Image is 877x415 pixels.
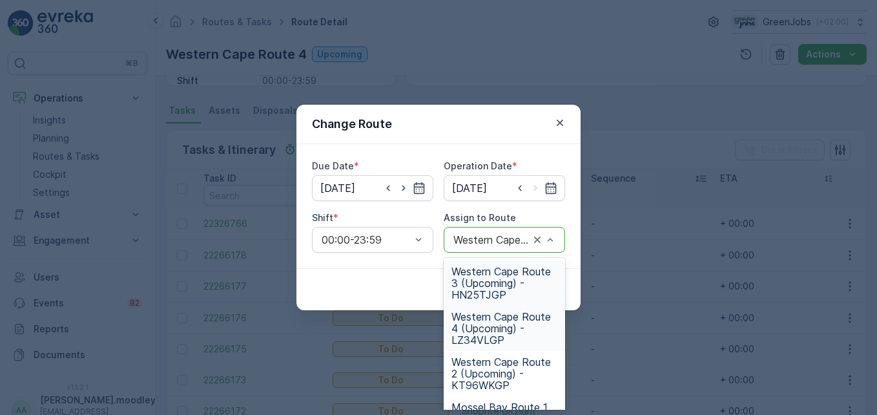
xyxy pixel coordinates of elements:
input: dd/mm/yyyy [312,175,433,201]
span: Western Cape Route 4 (Upcoming) - LZ34VLGP [451,311,557,346]
label: Due Date [312,160,354,171]
span: Western Cape Route 3 (Upcoming) - HN25TJGP [451,266,557,301]
input: dd/mm/yyyy [444,175,565,201]
label: Assign to Route [444,212,516,223]
label: Shift [312,212,333,223]
span: Western Cape Route 2 (Upcoming) - KT96WKGP [451,356,557,391]
p: Change Route [312,115,392,133]
label: Operation Date [444,160,512,171]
